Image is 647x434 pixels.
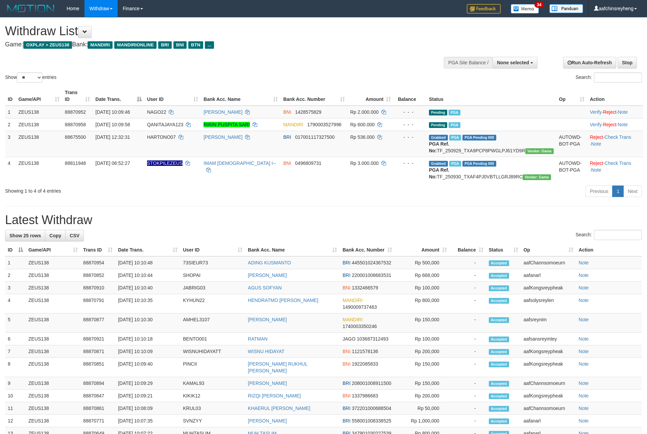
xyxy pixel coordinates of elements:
[340,244,394,256] th: Bank Acc. Number: activate to sort column ascending
[395,269,450,282] td: Rp 668,000
[180,269,245,282] td: SHOPAI
[114,41,157,49] span: MANDIRIONLINE
[396,134,424,140] div: - - -
[489,418,509,424] span: Accepted
[579,285,589,290] a: Note
[521,345,576,358] td: aafKongsreypheak
[489,337,509,342] span: Accepted
[248,418,287,424] a: [PERSON_NAME]
[65,230,84,241] a: CSV
[65,109,86,115] span: 88870952
[489,273,509,279] span: Accepted
[5,185,265,194] div: Showing 1 to 4 of 4 entries
[450,390,486,402] td: -
[5,390,26,402] td: 10
[350,134,375,140] span: Rp 536.000
[521,390,576,402] td: aafKongsreypheak
[5,106,16,118] td: 1
[180,333,245,345] td: BENTO001
[342,418,350,424] span: BRI
[248,406,310,411] a: KHAERUL [PERSON_NAME]
[534,2,544,8] span: 34
[70,233,79,238] span: CSV
[5,230,45,241] a: Show 25 rows
[115,282,180,294] td: [DATE] 10:10:40
[5,282,26,294] td: 3
[579,418,589,424] a: Note
[5,415,26,427] td: 12
[342,260,350,265] span: BRI
[352,381,391,386] span: Copy 208001008911500 to clipboard
[395,333,450,345] td: Rp 100,000
[342,298,362,303] span: MANDIRI
[594,72,642,83] input: Search:
[180,294,245,313] td: KYHUN22
[80,313,115,333] td: 88870877
[352,406,391,411] span: Copy 372201000688504 to clipboard
[342,285,350,290] span: BNI
[180,390,245,402] td: KIKIK12
[65,160,86,166] span: 88811948
[395,294,450,313] td: Rp 800,000
[521,313,576,333] td: aafsreynim
[115,294,180,313] td: [DATE] 10:10:35
[180,358,245,377] td: PINCII
[467,4,501,14] img: Feedback.jpg
[115,269,180,282] td: [DATE] 10:10:44
[88,41,113,49] span: MANDIRI
[450,294,486,313] td: -
[23,41,72,49] span: OXPLAY > ZEUS138
[350,160,379,166] span: Rp 3.000.000
[352,393,378,398] span: Copy 1337986683 to clipboard
[26,244,80,256] th: Game/API: activate to sort column ascending
[497,60,529,65] span: None selected
[605,134,631,140] a: Check Trans
[579,361,589,367] a: Note
[579,349,589,354] a: Note
[489,362,509,367] span: Accepted
[511,4,539,14] img: Button%20Memo.svg
[248,298,318,303] a: HENDRATMO [PERSON_NAME]
[158,41,171,49] span: BRI
[395,244,450,256] th: Amount: activate to sort column ascending
[352,418,391,424] span: Copy 558001008338525 to clipboard
[205,41,214,49] span: ...
[80,282,115,294] td: 88870910
[5,269,26,282] td: 2
[594,230,642,240] input: Search:
[80,358,115,377] td: 88870851
[603,122,617,127] a: Reject
[203,109,242,115] a: [PERSON_NAME]
[16,86,62,106] th: Game/API: activate to sort column ascending
[590,160,603,166] a: Reject
[579,336,589,342] a: Note
[618,57,637,68] a: Stop
[576,230,642,240] label: Search:
[429,135,448,140] span: Grabbed
[521,333,576,345] td: aafsansreymtey
[587,118,643,131] td: · ·
[180,244,245,256] th: User ID: activate to sort column ascending
[449,135,461,140] span: Marked by aaftrukkakada
[590,134,603,140] a: Reject
[80,333,115,345] td: 88870921
[342,336,355,342] span: JAGO
[396,121,424,128] div: - - -
[16,157,62,183] td: ZEUS138
[115,244,180,256] th: Date Trans.: activate to sort column ascending
[95,122,130,127] span: [DATE] 10:09:58
[180,282,245,294] td: JABRIG03
[587,86,643,106] th: Action
[395,415,450,427] td: Rp 1,000,000
[248,361,307,373] a: [PERSON_NAME] RUKHUL [PERSON_NAME]
[587,157,643,183] td: · ·
[426,86,556,106] th: Status
[342,317,362,322] span: MANDIRI
[489,393,509,399] span: Accepted
[450,256,486,269] td: -
[426,157,556,183] td: TF_250930_TXAF4PJ0VBTLLGRJ89RC
[80,390,115,402] td: 88870847
[489,260,509,266] span: Accepted
[395,358,450,377] td: Rp 150,000
[180,313,245,333] td: AMHEL3107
